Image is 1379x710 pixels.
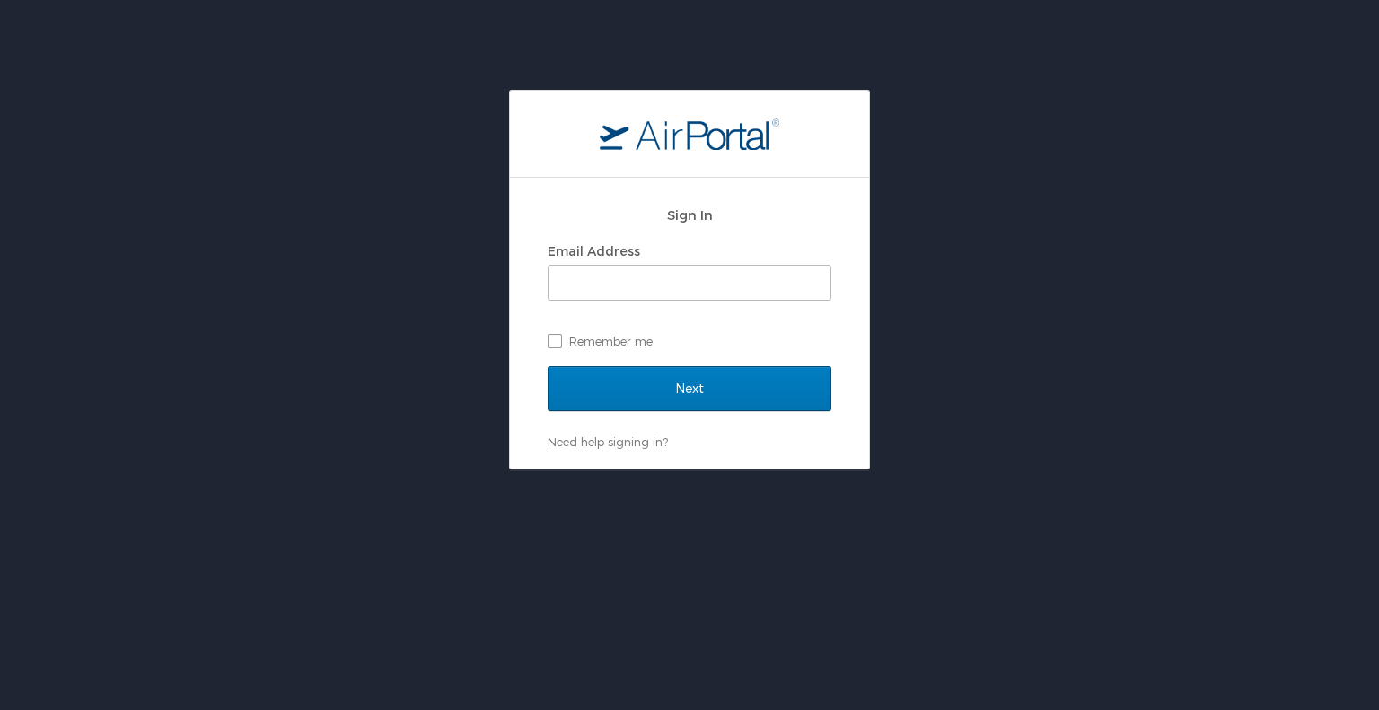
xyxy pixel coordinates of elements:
[548,434,668,449] a: Need help signing in?
[548,243,640,259] label: Email Address
[600,118,779,150] img: logo
[548,205,831,225] h2: Sign In
[548,366,831,411] input: Next
[548,328,831,355] label: Remember me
